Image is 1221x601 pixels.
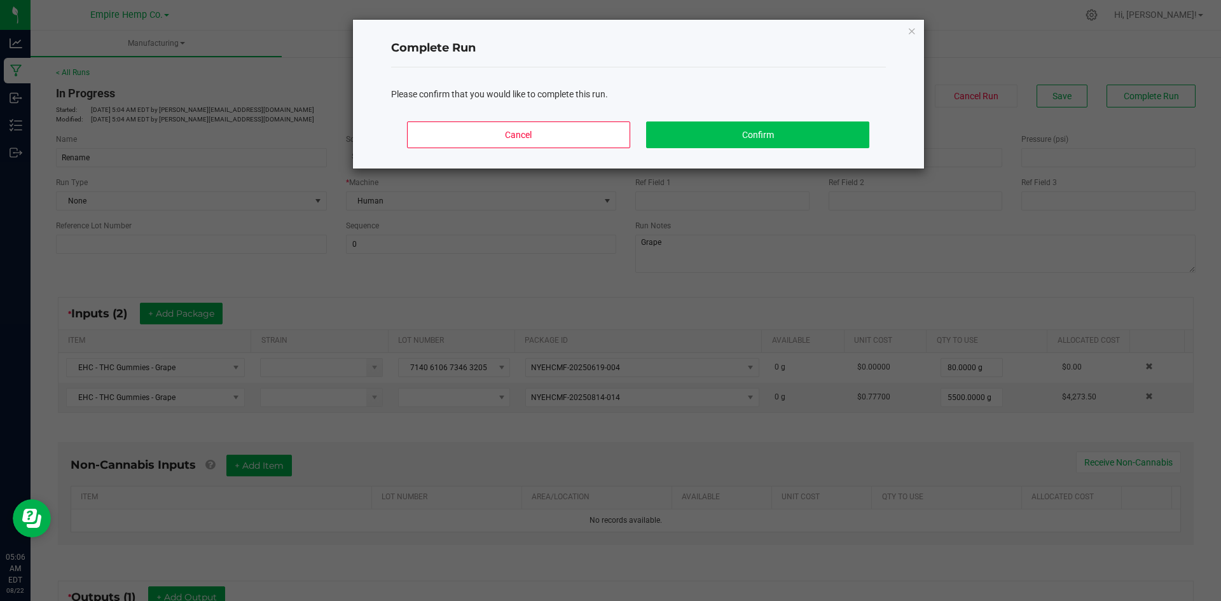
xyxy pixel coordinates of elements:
button: Close [907,23,916,38]
iframe: Resource center [13,499,51,537]
button: Confirm [646,121,869,148]
h4: Complete Run [391,40,886,57]
button: Cancel [407,121,630,148]
div: Please confirm that you would like to complete this run. [391,88,886,101]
